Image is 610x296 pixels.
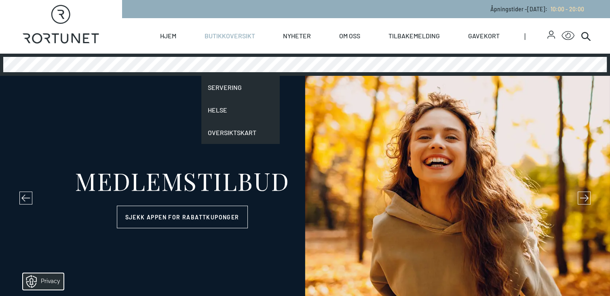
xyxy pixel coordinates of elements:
[283,18,311,54] a: Nyheter
[468,18,499,54] a: Gavekort
[524,18,547,54] span: |
[201,76,280,99] a: Servering
[561,29,574,42] button: Open Accessibility Menu
[205,18,255,54] a: Butikkoversikt
[490,5,584,13] p: Åpningstider - [DATE] :
[117,206,248,228] a: Sjekk appen for rabattkuponger
[547,6,584,13] a: 10:00 - 20:00
[160,18,176,54] a: Hjem
[551,6,584,13] span: 10:00 - 20:00
[201,99,280,121] a: Helse
[388,18,440,54] a: Tilbakemelding
[8,271,74,292] iframe: Manage Preferences
[75,169,289,193] div: MEDLEMSTILBUD
[201,121,280,144] a: Oversiktskart
[339,18,360,54] a: Om oss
